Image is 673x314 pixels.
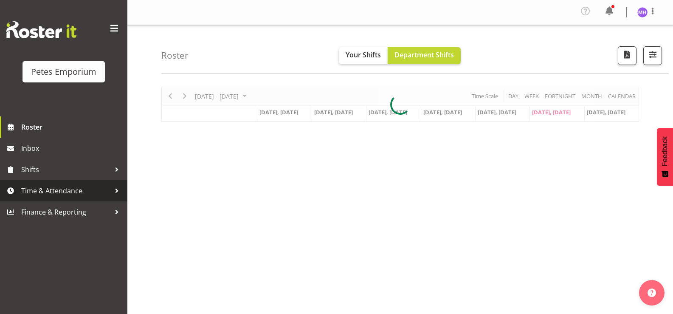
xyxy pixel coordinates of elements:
span: Department Shifts [394,50,454,59]
span: Shifts [21,163,110,176]
h4: Roster [161,51,189,60]
button: Department Shifts [388,47,461,64]
span: Finance & Reporting [21,206,110,218]
span: Your Shifts [346,50,381,59]
span: Roster [21,121,123,133]
button: Filter Shifts [643,46,662,65]
img: mackenzie-halford4471.jpg [637,7,648,17]
button: Your Shifts [339,47,388,64]
button: Download a PDF of the roster according to the set date range. [618,46,636,65]
div: Petes Emporium [31,65,96,78]
img: help-xxl-2.png [648,289,656,297]
span: Inbox [21,142,123,155]
span: Feedback [661,136,669,166]
span: Time & Attendance [21,184,110,197]
button: Feedback - Show survey [657,128,673,186]
img: Rosterit website logo [6,21,76,38]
